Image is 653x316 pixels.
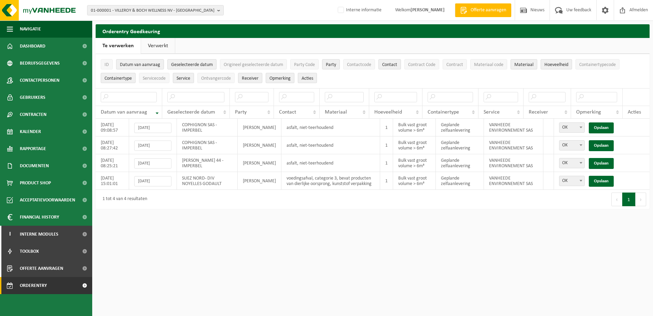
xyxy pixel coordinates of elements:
a: Opslaan [589,140,614,151]
td: Geplande zelfaanlevering [436,119,484,136]
a: Opslaan [589,176,614,187]
strong: [PERSON_NAME] [411,8,445,13]
button: ContainertypeContainertype: Activate to sort [101,73,136,83]
span: Containertype [428,109,459,115]
td: COPHIGNON SAS - IMPERBEL [177,119,238,136]
button: MateriaalMateriaal: Activate to sort [511,59,537,69]
span: Materiaal code [474,62,503,67]
button: OpmerkingOpmerking: Activate to sort [266,73,294,83]
span: Containertypecode [579,62,616,67]
span: Party [326,62,336,67]
span: Opmerking [269,76,291,81]
button: Previous [611,193,622,206]
td: [PERSON_NAME] [238,136,281,154]
span: Geselecteerde datum [167,109,215,115]
span: Containertype [105,76,132,81]
span: OK [559,140,585,150]
button: ContactcodeContactcode: Activate to sort [343,59,375,69]
span: ID [105,62,109,67]
td: VANHEEDE ENVIRONNEMENT SAS [484,136,543,154]
td: asfalt, niet-teerhoudend [281,154,380,172]
span: Servicecode [143,76,166,81]
span: Interne modules [20,226,58,243]
button: Next [636,193,646,206]
span: Acties [302,76,313,81]
td: [DATE] 08:27:42 [96,136,129,154]
span: Kalender [20,123,41,140]
button: 1 [622,193,636,206]
td: Bulk vast groot volume > 6m³ [393,172,435,190]
button: ReceiverReceiver: Activate to sort [238,73,262,83]
span: OK [559,176,585,186]
a: Opslaan [589,122,614,133]
h2: Orderentry Goedkeuring [96,24,650,38]
span: Contactcode [347,62,371,67]
span: Contactpersonen [20,72,59,89]
td: asfalt, niet-teerhoudend [281,119,380,136]
td: Bulk vast groot volume > 6m³ [393,136,435,154]
span: Contracten [20,106,46,123]
label: Interne informatie [336,5,381,15]
span: Documenten [20,157,49,174]
button: ContainertypecodeContainertypecode: Activate to sort [575,59,620,69]
span: Hoeveelheid [374,109,402,115]
button: 01-000001 - VILLEROY & BOCH WELLNESS NV - [GEOGRAPHIC_DATA] [87,5,224,15]
span: Gebruikers [20,89,45,106]
span: Acceptatievoorwaarden [20,192,75,209]
span: Orderentry Goedkeuring [20,277,77,294]
span: Bedrijfsgegevens [20,55,60,72]
span: Ontvangercode [201,76,231,81]
span: Financial History [20,209,59,226]
td: Geplande zelfaanlevering [436,136,484,154]
td: 1 [380,154,393,172]
td: asfalt, niet-teerhoudend [281,136,380,154]
td: voedingsafval, categorie 3, bevat producten van dierlijke oorsprong, kunststof verpakking [281,172,380,190]
td: VANHEEDE ENVIRONNEMENT SAS [484,172,543,190]
span: Acties [628,109,641,115]
span: OK [559,141,584,150]
span: Origineel geselecteerde datum [224,62,283,67]
span: Dashboard [20,38,45,55]
div: 1 tot 4 van 4 resultaten [99,193,147,206]
span: Receiver [242,76,259,81]
button: Contract CodeContract Code: Activate to sort [404,59,439,69]
span: I [7,226,13,243]
span: Opmerking [576,109,601,115]
span: Navigatie [20,21,41,38]
button: ContactContact: Activate to sort [378,59,401,69]
button: OntvangercodeOntvangercode: Activate to sort [197,73,235,83]
a: Verwerkt [141,38,175,54]
a: Opslaan [589,158,614,169]
button: ServicecodeServicecode: Activate to sort [139,73,169,83]
button: IDID: Activate to sort [101,59,113,69]
span: Materiaal [514,62,533,67]
a: Offerte aanvragen [455,3,511,17]
span: Service [484,109,500,115]
button: Datum van aanvraagDatum van aanvraag: Activate to remove sorting [116,59,164,69]
span: Materiaal [325,109,347,115]
td: [DATE] 09:08:57 [96,119,129,136]
td: Geplande zelfaanlevering [436,172,484,190]
span: OK [559,176,584,186]
td: SUEZ NORD- DIV NOYELLES GODAULT [177,172,238,190]
span: Rapportage [20,140,46,157]
span: Contract [446,62,463,67]
span: OK [559,158,584,168]
span: Party [235,109,247,115]
span: OK [559,122,585,133]
td: 1 [380,136,393,154]
td: [DATE] 15:01:01 [96,172,129,190]
span: Geselecteerde datum [171,62,213,67]
span: Toolbox [20,243,39,260]
button: Materiaal codeMateriaal code: Activate to sort [470,59,507,69]
button: ServiceService: Activate to sort [173,73,194,83]
span: Party Code [294,62,315,67]
td: VANHEEDE ENVIRONNEMENT SAS [484,119,543,136]
td: 1 [380,172,393,190]
span: Contact [279,109,296,115]
span: OK [559,158,585,168]
button: Geselecteerde datumGeselecteerde datum: Activate to sort [167,59,217,69]
button: PartyParty: Activate to sort [322,59,340,69]
button: Origineel geselecteerde datumOrigineel geselecteerde datum: Activate to sort [220,59,287,69]
span: Product Shop [20,174,51,192]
